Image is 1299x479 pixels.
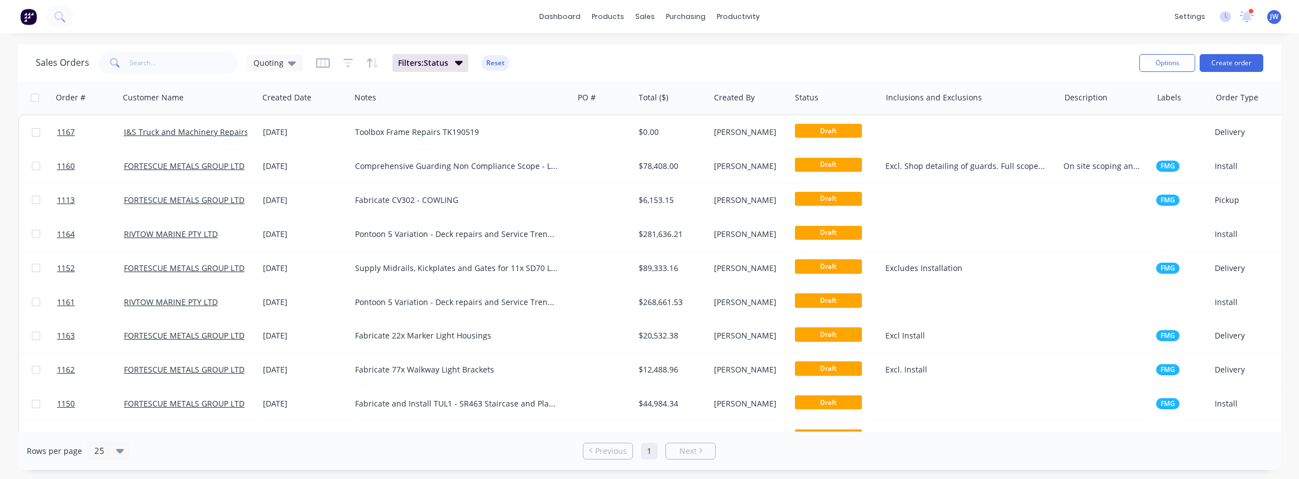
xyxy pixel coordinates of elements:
[679,446,697,457] span: Next
[355,330,558,341] div: Fabricate 22x Marker Light Housings
[795,92,818,103] div: Status
[263,263,346,274] div: [DATE]
[885,330,1046,341] div: Excl Install
[666,446,715,457] a: Next page
[795,192,862,206] span: Draft
[263,195,346,206] div: [DATE]
[57,127,75,138] span: 1167
[1156,195,1180,206] button: FMG
[355,364,558,375] div: Fabricate 77x Walkway Light Brackets
[1156,398,1180,409] button: FMG
[263,297,346,308] div: [DATE]
[714,229,783,240] div: [PERSON_NAME]
[795,361,862,375] span: Draft
[714,364,783,375] div: [PERSON_NAME]
[398,57,448,69] span: Filters: Status
[639,195,702,206] div: $6,153.15
[355,161,558,172] div: Comprehensive Guarding Non Compliance Scope - Line -3 Outload
[27,446,82,457] span: Rows per page
[578,443,720,459] ul: Pagination
[795,429,862,443] span: Draft
[1157,92,1181,103] div: Labels
[1215,195,1283,206] div: Pickup
[263,398,346,409] div: [DATE]
[57,286,124,319] a: 1161
[714,263,783,274] div: [PERSON_NAME]
[262,92,311,103] div: Created Date
[886,92,982,103] div: Inclusions and Exclusions
[1169,8,1211,25] div: settings
[130,52,238,74] input: Search...
[1161,195,1175,206] span: FMG
[1139,54,1195,72] button: Options
[795,327,862,341] span: Draft
[124,161,245,171] a: FORTESCUE METALS GROUP LTD
[795,395,862,409] span: Draft
[355,229,558,240] div: Pontoon 5 Variation - Deck repairs and Service Trench repairs - Stainless steel
[639,398,702,409] div: $44,984.34
[57,115,124,149] a: 1167
[355,195,558,206] div: Fabricate CV302 - COWLING
[57,387,124,420] a: 1150
[57,195,75,206] span: 1113
[355,127,558,138] div: Toolbox Frame Repairs TK190519
[355,398,558,409] div: Fabricate and Install TUL1 - SR463 Staircase and Platform
[123,92,184,103] div: Customer Name
[714,92,755,103] div: Created By
[124,263,245,273] a: FORTESCUE METALS GROUP LTD
[1156,263,1180,274] button: FMG
[1215,297,1283,308] div: Install
[795,226,862,240] span: Draft
[57,183,124,217] a: 1113
[534,8,586,25] a: dashboard
[57,364,75,375] span: 1162
[124,229,218,239] a: RIVTOW MARINE PTY LTD
[1215,330,1283,341] div: Delivery
[57,149,124,183] a: 1160
[639,297,702,308] div: $268,661.53
[885,364,1046,375] div: Excl. Install
[1161,364,1175,375] span: FMG
[885,161,1046,172] div: Excl. Shop detailing of guards. Full scopes of new guarding section
[263,127,346,138] div: [DATE]
[482,55,509,71] button: Reset
[355,263,558,274] div: Supply Midrails, Kickplates and Gates for 11x SD70 Locos.
[124,398,245,409] a: FORTESCUE METALS GROUP LTD
[1216,92,1258,103] div: Order Type
[253,57,284,69] span: Quoting
[124,127,248,137] a: J&S Truck and Machinery Repairs
[57,297,75,308] span: 1161
[1200,54,1263,72] button: Create order
[641,443,658,459] a: Page 1 is your current page
[1215,229,1283,240] div: Install
[1161,330,1175,341] span: FMG
[1161,161,1175,172] span: FMG
[639,263,702,274] div: $89,333.16
[263,161,346,172] div: [DATE]
[714,161,783,172] div: [PERSON_NAME]
[578,92,596,103] div: PO #
[20,8,37,25] img: Factory
[392,54,468,72] button: Filters:Status
[639,330,702,341] div: $20,532.38
[1215,398,1283,409] div: Install
[124,364,245,375] a: FORTESCUE METALS GROUP LTD
[639,364,702,375] div: $12,488.96
[586,8,630,25] div: products
[57,251,124,285] a: 1152
[263,330,346,341] div: [DATE]
[714,398,783,409] div: [PERSON_NAME]
[795,124,862,138] span: Draft
[36,57,89,68] h1: Sales Orders
[57,319,124,352] a: 1163
[1270,12,1278,22] span: JW
[57,398,75,409] span: 1150
[355,297,558,308] div: Pontoon 5 Variation - Deck repairs and Service Trench repairs - Mild steel
[795,259,862,273] span: Draft
[57,217,124,251] a: 1164
[714,297,783,308] div: [PERSON_NAME]
[57,353,124,386] a: 1162
[630,8,660,25] div: sales
[639,161,702,172] div: $78,408.00
[1215,364,1283,375] div: Delivery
